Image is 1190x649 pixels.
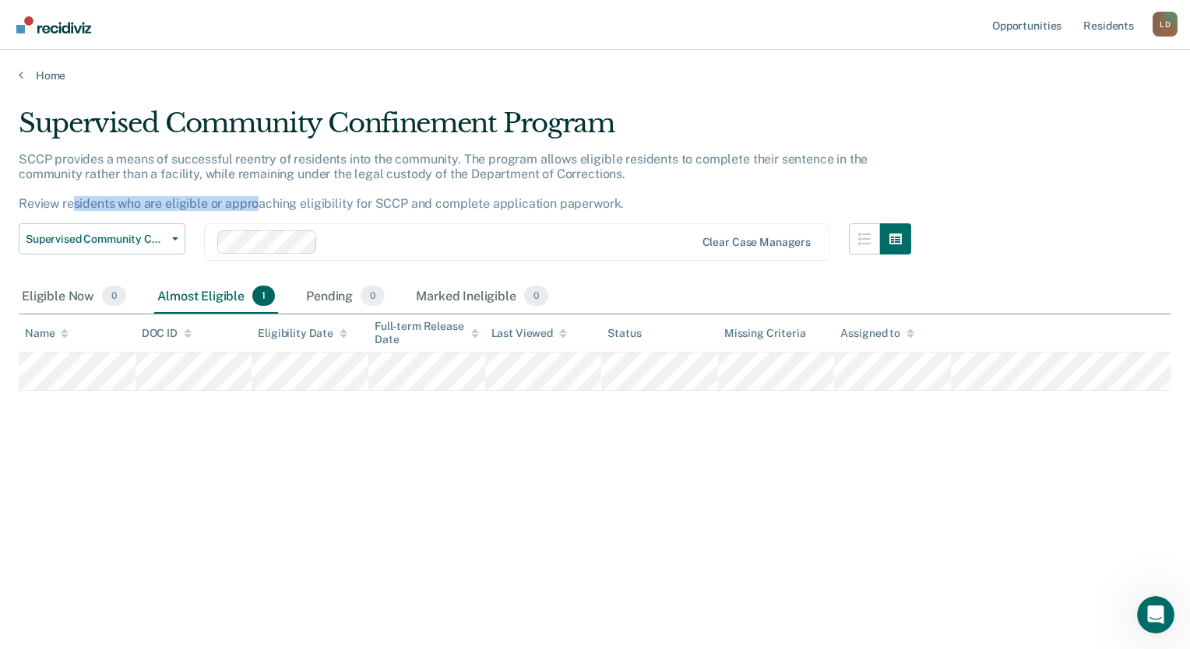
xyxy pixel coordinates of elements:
div: Almost Eligible1 [154,279,278,314]
p: SCCP provides a means of successful reentry of residents into the community. The program allows e... [19,152,868,212]
div: Pending0 [303,279,388,314]
div: Last Viewed [491,327,567,340]
iframe: Intercom live chat [1137,596,1174,633]
div: Status [607,327,641,340]
span: 0 [524,286,548,306]
div: DOC ID [142,327,192,340]
button: Supervised Community Confinement Program [19,223,185,254]
div: Eligible Now0 [19,279,129,314]
div: Assigned to [840,327,914,340]
div: Full-term Release Date [375,320,479,346]
a: Home [19,68,1171,82]
div: Eligibility Date [258,327,347,340]
span: Supervised Community Confinement Program [26,233,166,246]
div: Name [25,327,69,340]
div: Clear case managers [702,236,811,249]
div: Missing Criteria [724,327,806,340]
span: 1 [252,286,275,306]
span: 0 [361,286,385,306]
button: Profile dropdown button [1153,12,1178,37]
div: Supervised Community Confinement Program [19,107,911,152]
img: Recidiviz [16,16,91,33]
div: Marked Ineligible0 [413,279,551,314]
span: 0 [102,286,126,306]
div: L D [1153,12,1178,37]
